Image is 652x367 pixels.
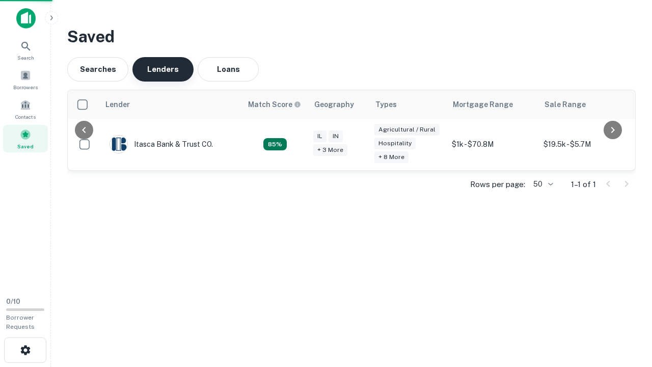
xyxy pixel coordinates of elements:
a: Search [3,36,48,64]
img: capitalize-icon.png [16,8,36,29]
p: 1–1 of 1 [571,178,596,191]
div: Geography [314,98,354,111]
th: Mortgage Range [447,90,538,119]
p: Rows per page: [470,178,525,191]
a: Contacts [3,95,48,123]
span: Contacts [15,113,36,121]
span: 0 / 10 [6,298,20,305]
td: $19.5k - $5.7M [538,119,630,170]
th: Types [369,90,447,119]
button: Loans [198,57,259,82]
th: Lender [99,90,242,119]
img: picture [110,136,127,153]
span: Saved [17,142,34,150]
div: + 8 more [374,151,409,163]
div: Sale Range [545,98,586,111]
th: Sale Range [538,90,630,119]
span: Borrowers [13,83,38,91]
span: Borrower Requests [6,314,35,330]
th: Capitalize uses an advanced AI algorithm to match your search with the best lender. The match sco... [242,90,308,119]
h6: Match Score [248,99,299,110]
div: Types [375,98,397,111]
td: $1k - $70.8M [447,119,538,170]
div: Lender [105,98,130,111]
div: Capitalize uses an advanced AI algorithm to match your search with the best lender. The match sco... [248,99,301,110]
button: Lenders [132,57,194,82]
div: Agricultural / Rural [374,124,440,136]
h3: Saved [67,24,636,49]
button: Searches [67,57,128,82]
iframe: Chat Widget [601,285,652,334]
div: IN [329,130,343,142]
th: Geography [308,90,369,119]
a: Saved [3,125,48,152]
div: Itasca Bank & Trust CO. [110,135,213,153]
div: 50 [529,177,555,192]
div: Mortgage Range [453,98,513,111]
div: Hospitality [374,138,416,149]
div: + 3 more [313,144,347,156]
div: IL [313,130,327,142]
a: Borrowers [3,66,48,93]
div: Capitalize uses an advanced AI algorithm to match your search with the best lender. The match sco... [263,138,287,150]
span: Search [17,54,34,62]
